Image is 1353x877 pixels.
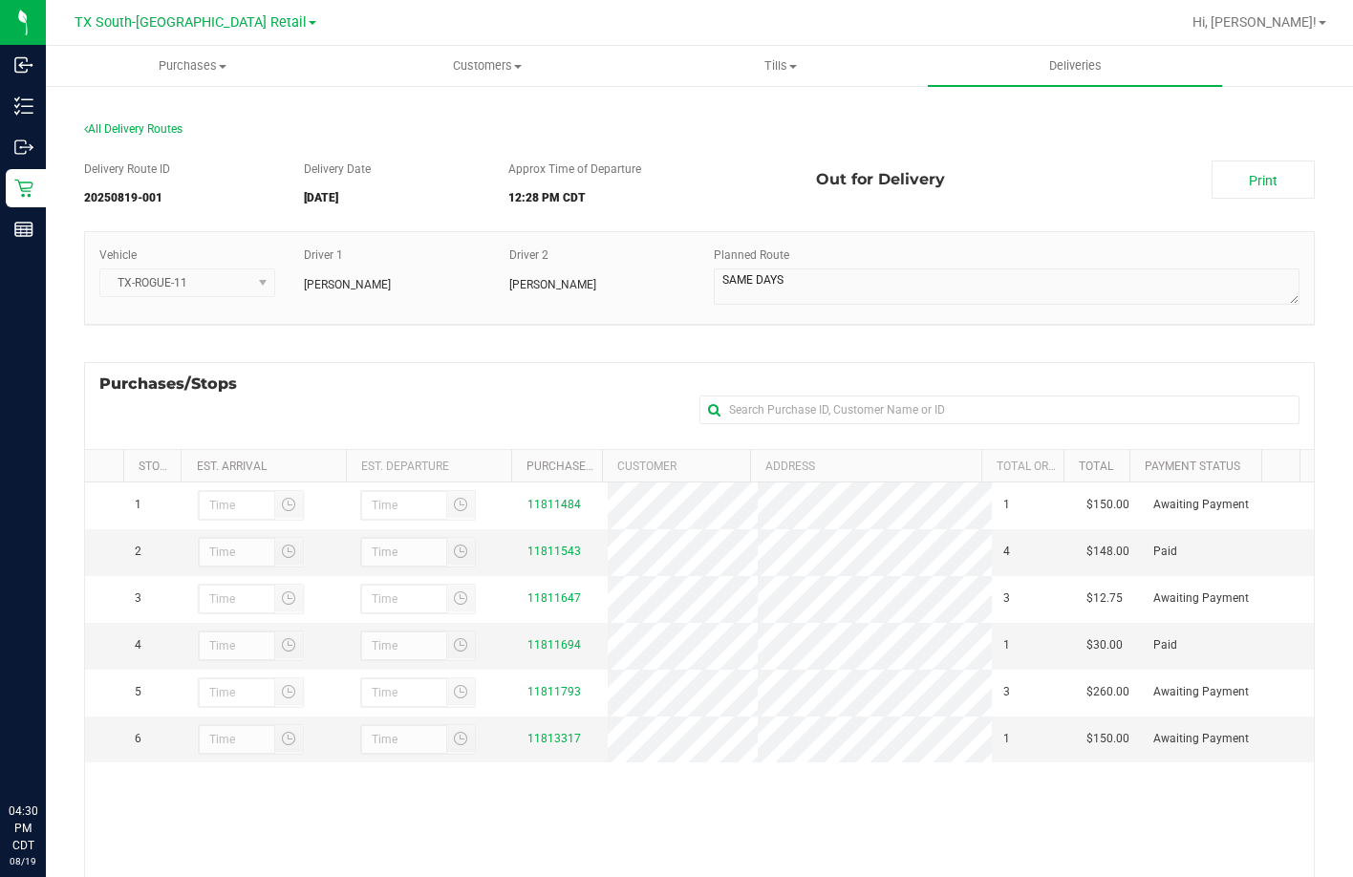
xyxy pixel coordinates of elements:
[635,57,928,75] span: Tills
[56,721,79,744] iframe: Resource center unread badge
[1023,57,1127,75] span: Deliveries
[75,14,307,31] span: TX South-[GEOGRAPHIC_DATA] Retail
[928,46,1222,86] a: Deliveries
[1003,730,1010,748] span: 1
[508,192,787,204] h5: 12:28 PM CDT
[1086,636,1123,654] span: $30.00
[341,57,634,75] span: Customers
[135,543,141,561] span: 2
[9,802,37,854] p: 04:30 PM CDT
[135,636,141,654] span: 4
[699,396,1299,424] input: Search Purchase ID, Customer Name or ID
[1153,636,1177,654] span: Paid
[714,246,789,264] label: Planned Route
[508,160,641,178] label: Approx Time of Departure
[135,730,141,748] span: 6
[1003,496,1010,514] span: 1
[1086,683,1129,701] span: $260.00
[816,160,945,199] span: Out for Delivery
[1153,730,1249,748] span: Awaiting Payment
[509,246,548,264] label: Driver 2
[14,220,33,239] inline-svg: Reports
[84,122,183,136] span: All Delivery Routes
[1003,636,1010,654] span: 1
[1153,589,1249,608] span: Awaiting Payment
[1086,496,1129,514] span: $150.00
[526,460,599,473] a: Purchase ID
[197,460,267,473] a: Est. Arrival
[527,591,581,605] a: 11811647
[1003,589,1010,608] span: 3
[19,724,76,781] iframe: Resource center
[1086,543,1129,561] span: $148.00
[981,450,1063,482] th: Total Order Lines
[135,496,141,514] span: 1
[99,373,256,396] span: Purchases/Stops
[1145,460,1240,473] a: Payment Status
[14,138,33,157] inline-svg: Outbound
[527,638,581,652] a: 11811694
[527,545,581,558] a: 11811543
[135,683,141,701] span: 5
[1153,543,1177,561] span: Paid
[1003,543,1010,561] span: 4
[46,46,340,86] a: Purchases
[9,854,37,868] p: 08/19
[84,191,162,204] strong: 20250819-001
[304,192,481,204] h5: [DATE]
[527,685,581,698] a: 11811793
[1192,14,1317,30] span: Hi, [PERSON_NAME]!
[14,96,33,116] inline-svg: Inventory
[1153,496,1249,514] span: Awaiting Payment
[135,589,141,608] span: 3
[346,450,511,482] th: Est. Departure
[304,246,343,264] label: Driver 1
[340,46,634,86] a: Customers
[304,276,391,293] span: [PERSON_NAME]
[634,46,929,86] a: Tills
[750,450,981,482] th: Address
[304,160,371,178] label: Delivery Date
[1086,730,1129,748] span: $150.00
[47,57,339,75] span: Purchases
[14,55,33,75] inline-svg: Inbound
[14,179,33,198] inline-svg: Retail
[1003,683,1010,701] span: 3
[1153,683,1249,701] span: Awaiting Payment
[1212,160,1315,199] a: Print Manifest
[527,498,581,511] a: 11811484
[1086,589,1123,608] span: $12.75
[1079,460,1113,473] a: Total
[527,732,581,745] a: 11813317
[139,460,177,473] a: Stop #
[84,160,170,178] label: Delivery Route ID
[602,450,750,482] th: Customer
[509,276,596,293] span: [PERSON_NAME]
[99,246,137,264] label: Vehicle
